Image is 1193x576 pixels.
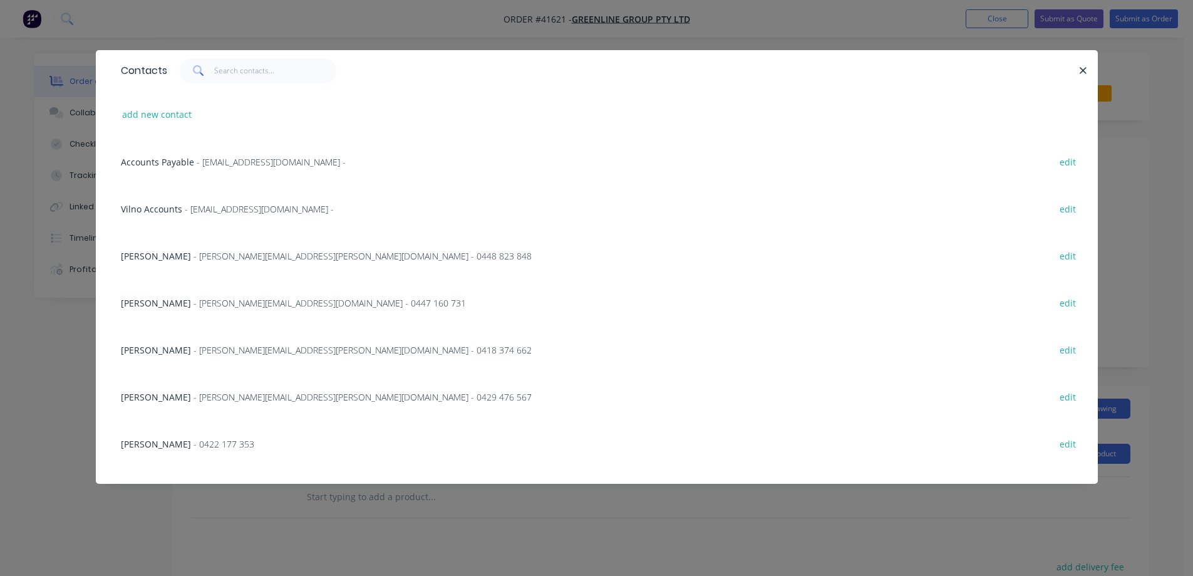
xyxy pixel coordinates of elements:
[194,391,532,403] span: - [PERSON_NAME][EMAIL_ADDRESS][PERSON_NAME][DOMAIN_NAME] - 0429 476 567
[197,156,346,168] span: - [EMAIL_ADDRESS][DOMAIN_NAME] -
[1053,247,1083,264] button: edit
[1053,153,1083,170] button: edit
[1053,341,1083,358] button: edit
[1053,200,1083,217] button: edit
[194,250,532,262] span: - [PERSON_NAME][EMAIL_ADDRESS][PERSON_NAME][DOMAIN_NAME] - 0448 823 848
[121,297,191,309] span: [PERSON_NAME]
[115,51,167,91] div: Contacts
[121,391,191,403] span: [PERSON_NAME]
[194,438,254,450] span: - 0422 177 353
[1053,388,1083,405] button: edit
[121,203,182,215] span: Vilno Accounts
[214,58,336,83] input: Search contacts...
[121,156,194,168] span: Accounts Payable
[121,344,191,356] span: [PERSON_NAME]
[121,250,191,262] span: [PERSON_NAME]
[1053,482,1083,499] button: edit
[194,297,466,309] span: - [PERSON_NAME][EMAIL_ADDRESS][DOMAIN_NAME] - 0447 160 731
[121,438,191,450] span: [PERSON_NAME]
[185,203,334,215] span: - [EMAIL_ADDRESS][DOMAIN_NAME] -
[1053,294,1083,311] button: edit
[194,344,532,356] span: - [PERSON_NAME][EMAIL_ADDRESS][PERSON_NAME][DOMAIN_NAME] - 0418 374 662
[1053,435,1083,452] button: edit
[116,106,199,123] button: add new contact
